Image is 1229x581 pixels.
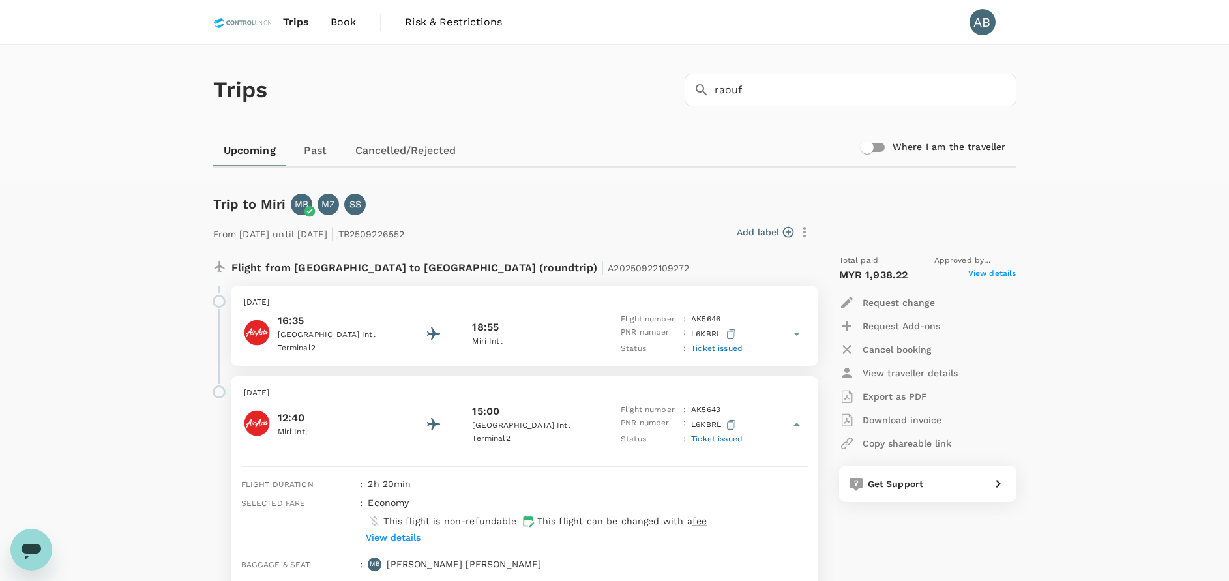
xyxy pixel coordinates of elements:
[691,434,743,443] span: Ticket issued
[472,320,499,335] p: 18:55
[244,296,805,309] p: [DATE]
[691,417,739,433] p: L6KBRL
[537,514,707,528] p: This flight can be changed with a
[683,417,686,433] p: :
[278,342,395,355] p: Terminal 2
[278,426,395,439] p: Miri Intl
[10,529,52,571] iframe: Button to launch messaging window, conversation in progress
[368,477,807,490] p: 2h 20min
[839,291,935,314] button: Request change
[839,338,932,361] button: Cancel booking
[691,326,739,342] p: L6KBRL
[868,479,924,489] span: Get Support
[278,313,395,329] p: 16:35
[383,514,516,528] p: This flight is non-refundable
[241,560,310,569] span: Baggage & seat
[683,342,686,355] p: :
[863,413,941,426] p: Download invoice
[244,387,805,400] p: [DATE]
[321,198,335,211] p: MZ
[405,14,502,30] span: Risk & Restrictions
[387,558,541,571] p: [PERSON_NAME] [PERSON_NAME]
[331,224,334,243] span: |
[295,198,308,211] p: MB
[621,342,678,355] p: Status
[839,432,951,455] button: Copy shareable link
[472,432,589,445] p: Terminal 2
[839,254,879,267] span: Total paid
[231,254,690,278] p: Flight from [GEOGRAPHIC_DATA] to [GEOGRAPHIC_DATA] (roundtrip)
[472,419,589,432] p: [GEOGRAPHIC_DATA] Intl
[839,267,908,283] p: MYR 1,938.22
[839,385,927,408] button: Export as PDF
[286,135,345,166] a: Past
[691,344,743,353] span: Ticket issued
[283,14,310,30] span: Trips
[863,296,935,309] p: Request change
[278,329,395,342] p: [GEOGRAPHIC_DATA] Intl
[370,559,380,569] p: MB
[893,140,1006,155] h6: Where I am the traveller
[349,198,361,211] p: SS
[621,433,678,446] p: Status
[278,410,395,426] p: 12:40
[213,220,405,244] p: From [DATE] until [DATE] TR2509226552
[621,313,678,326] p: Flight number
[691,404,720,417] p: AK 5643
[715,74,1016,106] input: Search by travellers, trips, or destination, label, team
[968,267,1016,283] span: View details
[839,408,941,432] button: Download invoice
[241,499,306,508] span: Selected fare
[621,404,678,417] p: Flight number
[355,472,363,490] div: :
[863,366,958,380] p: View traveller details
[345,135,467,166] a: Cancelled/Rejected
[363,528,424,547] button: View details
[970,9,996,35] div: AB
[366,531,421,544] p: View details
[241,480,314,489] span: Flight duration
[472,335,589,348] p: Miri Intl
[863,320,940,333] p: Request Add-ons
[244,320,270,346] img: AirAsia
[692,516,707,526] span: fee
[691,313,720,326] p: AK 5646
[608,263,689,273] span: A20250922109272
[472,404,499,419] p: 15:00
[331,14,357,30] span: Book
[737,226,793,239] button: Add label
[355,491,363,552] div: :
[683,404,686,417] p: :
[368,496,409,509] p: economy
[863,437,951,450] p: Copy shareable link
[213,194,286,215] h6: Trip to Miri
[621,417,678,433] p: PNR number
[863,343,932,356] p: Cancel booking
[600,258,604,276] span: |
[683,313,686,326] p: :
[839,314,940,338] button: Request Add-ons
[934,254,1016,267] span: Approved by
[213,45,268,135] h1: Trips
[213,135,286,166] a: Upcoming
[683,433,686,446] p: :
[863,390,927,403] p: Export as PDF
[213,8,273,37] img: Control Union Malaysia Sdn. Bhd.
[621,326,678,342] p: PNR number
[244,410,270,436] img: AirAsia
[683,326,686,342] p: :
[839,361,958,385] button: View traveller details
